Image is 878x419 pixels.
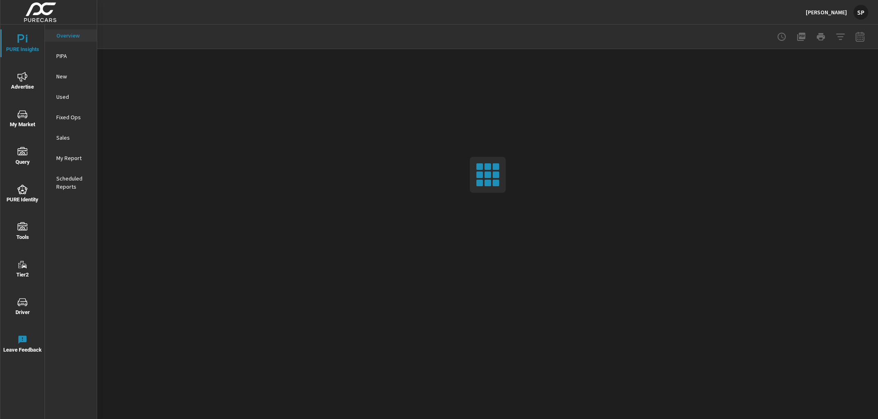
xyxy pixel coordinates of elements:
[3,34,42,54] span: PURE Insights
[806,9,847,16] p: [PERSON_NAME]
[3,260,42,280] span: Tier2
[45,70,97,82] div: New
[45,131,97,144] div: Sales
[0,25,44,363] div: nav menu
[45,111,97,123] div: Fixed Ops
[56,134,90,142] p: Sales
[854,5,868,20] div: SP
[56,93,90,101] p: Used
[3,109,42,129] span: My Market
[45,152,97,164] div: My Report
[56,31,90,40] p: Overview
[45,29,97,42] div: Overview
[56,174,90,191] p: Scheduled Reports
[3,185,42,205] span: PURE Identity
[3,297,42,317] span: Driver
[3,222,42,242] span: Tools
[45,50,97,62] div: PIPA
[3,147,42,167] span: Query
[56,52,90,60] p: PIPA
[3,72,42,92] span: Advertise
[56,113,90,121] p: Fixed Ops
[3,335,42,355] span: Leave Feedback
[45,91,97,103] div: Used
[56,154,90,162] p: My Report
[56,72,90,80] p: New
[45,172,97,193] div: Scheduled Reports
